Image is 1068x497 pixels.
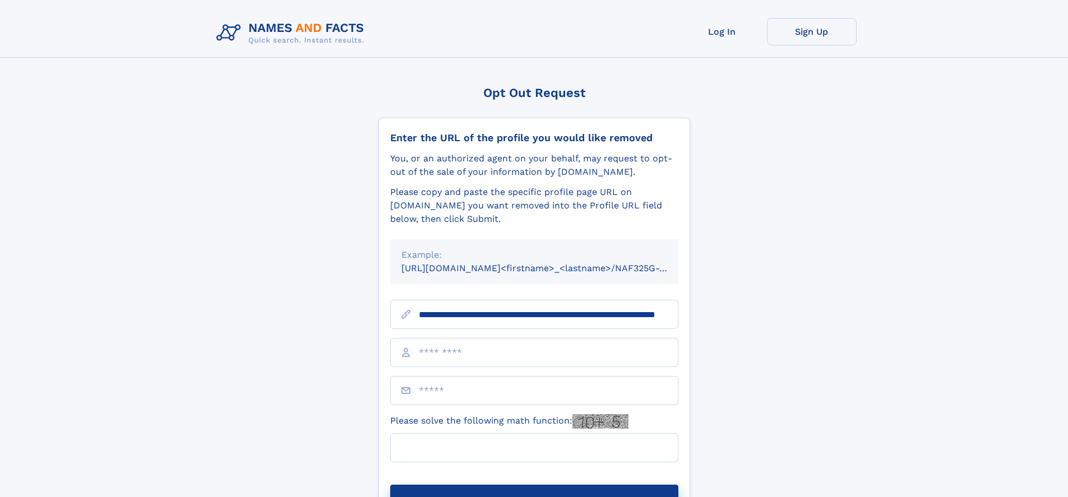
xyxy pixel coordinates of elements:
small: [URL][DOMAIN_NAME]<firstname>_<lastname>/NAF325G-xxxxxxxx [401,263,700,273]
label: Please solve the following math function: [390,414,628,429]
a: Log In [677,18,767,45]
div: You, or an authorized agent on your behalf, may request to opt-out of the sale of your informatio... [390,152,678,179]
img: Logo Names and Facts [212,18,373,48]
div: Example: [401,248,667,262]
div: Opt Out Request [378,86,690,100]
div: Please copy and paste the specific profile page URL on [DOMAIN_NAME] you want removed into the Pr... [390,185,678,226]
div: Enter the URL of the profile you would like removed [390,132,678,144]
a: Sign Up [767,18,857,45]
